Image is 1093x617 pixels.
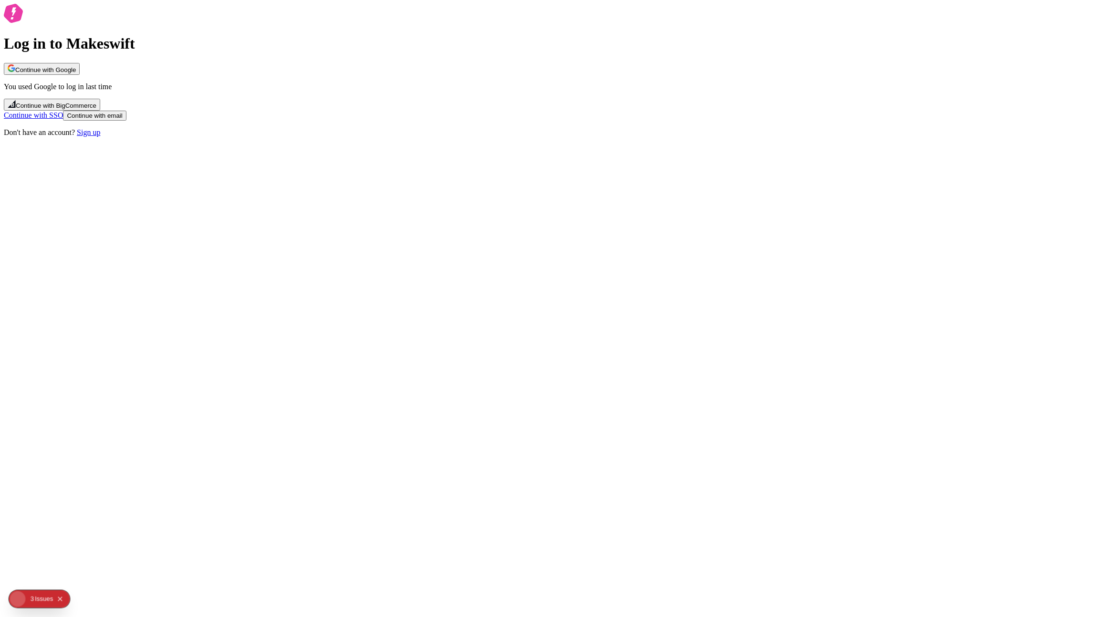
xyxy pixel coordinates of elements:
button: Continue with Google [4,63,80,75]
a: Continue with SSO [4,111,63,119]
a: Sign up [77,128,100,136]
button: Continue with BigCommerce [4,99,100,111]
h1: Log in to Makeswift [4,35,1089,52]
span: Continue with BigCommerce [16,102,96,109]
p: Don't have an account? [4,128,1089,137]
p: You used Google to log in last time [4,82,1089,91]
button: Continue with email [63,111,126,121]
span: Continue with Google [15,66,76,73]
span: Continue with email [67,112,122,119]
